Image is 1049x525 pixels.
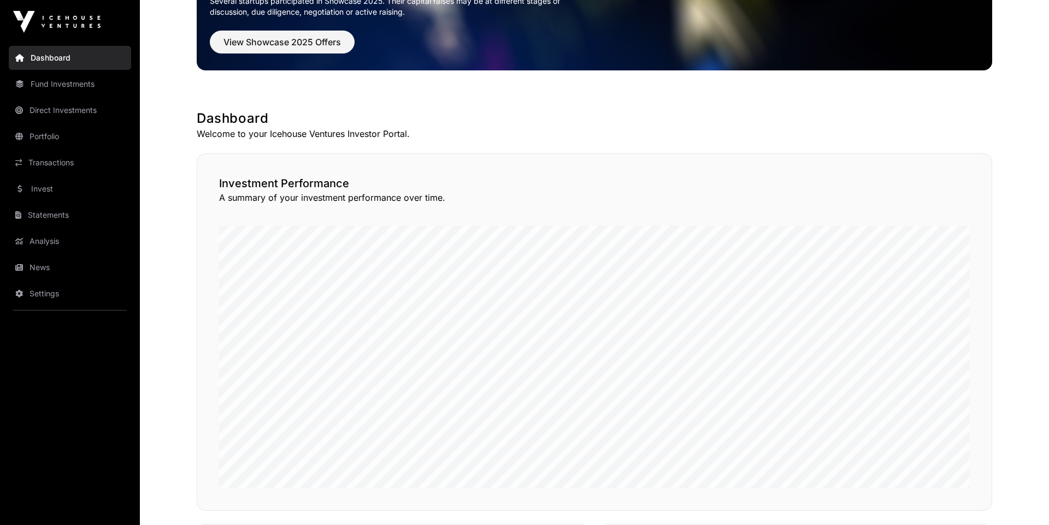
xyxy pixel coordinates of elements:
img: Icehouse Ventures Logo [13,11,101,33]
p: A summary of your investment performance over time. [219,191,970,204]
a: Fund Investments [9,72,131,96]
h1: Dashboard [197,110,992,127]
a: Transactions [9,151,131,175]
a: Dashboard [9,46,131,70]
p: Welcome to your Icehouse Ventures Investor Portal. [197,127,992,140]
a: Statements [9,203,131,227]
a: Portfolio [9,124,131,148]
a: Direct Investments [9,98,131,122]
a: News [9,255,131,279]
a: Settings [9,282,131,306]
a: View Showcase 2025 Offers [210,41,355,52]
iframe: Chat Widget [994,473,1049,525]
span: View Showcase 2025 Offers [223,35,341,49]
a: Analysis [9,229,131,253]
button: View Showcase 2025 Offers [210,31,355,53]
a: Invest [9,177,131,201]
h2: Investment Performance [219,176,970,191]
